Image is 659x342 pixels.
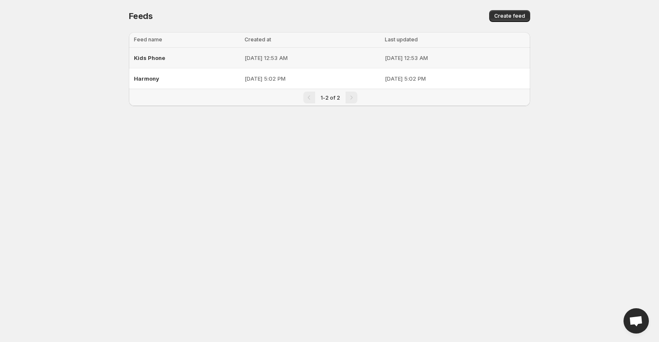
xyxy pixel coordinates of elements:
span: Feed name [134,36,162,43]
nav: Pagination [129,89,530,106]
span: Last updated [385,36,418,43]
span: Feeds [129,11,153,21]
span: 1-2 of 2 [321,95,340,101]
p: [DATE] 12:53 AM [245,54,380,62]
span: Created at [245,36,271,43]
p: [DATE] 5:02 PM [385,74,525,83]
span: Create feed [494,13,525,19]
p: [DATE] 12:53 AM [385,54,525,62]
span: Harmony [134,75,159,82]
button: Create feed [489,10,530,22]
a: Open chat [624,308,649,334]
p: [DATE] 5:02 PM [245,74,380,83]
span: Kids Phone [134,54,165,61]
